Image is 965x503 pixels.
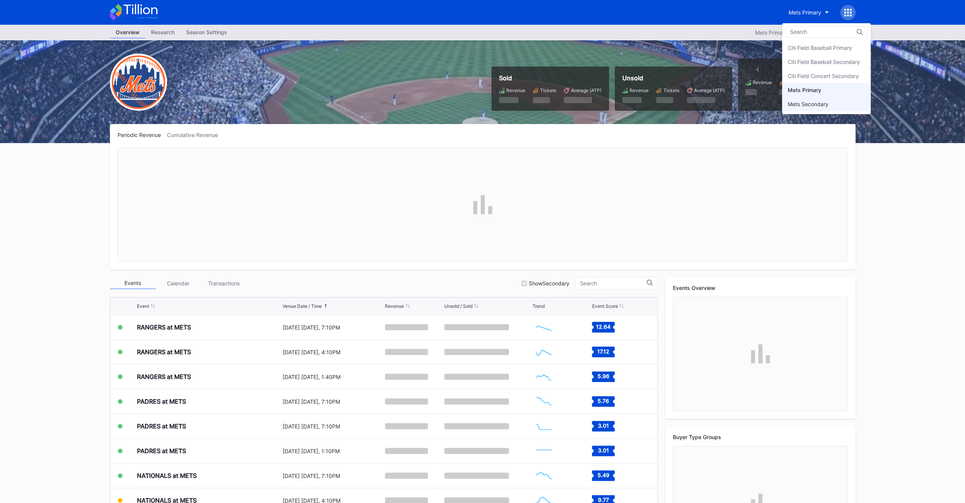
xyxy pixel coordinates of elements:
div: Citi Field Baseball Secondary [788,59,860,65]
div: Mets Primary [788,87,821,93]
div: Citi Field Concert Secondary [788,73,859,79]
div: Mets Secondary [788,101,828,107]
div: Citi Field Baseball Primary [788,45,852,51]
input: Search [790,29,857,35]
